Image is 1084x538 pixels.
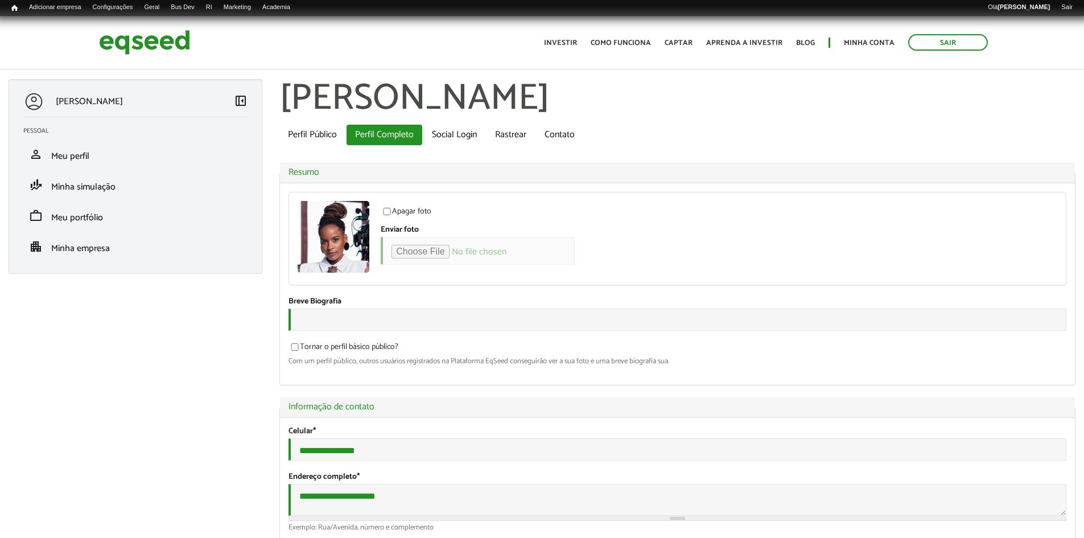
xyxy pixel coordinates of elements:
[15,200,256,231] li: Meu portfólio
[487,125,535,145] a: Rastrear
[234,94,248,110] a: Colapsar menu
[87,3,139,12] a: Configurações
[56,96,123,107] p: [PERSON_NAME]
[544,39,577,47] a: Investir
[29,147,43,161] span: person
[288,168,1066,177] a: Resumo
[15,231,256,262] li: Minha empresa
[665,39,693,47] a: Captar
[298,201,369,273] img: Foto de Monique Evelle
[218,3,257,12] a: Marketing
[844,39,895,47] a: Minha conta
[288,298,341,306] label: Breve Biografia
[288,358,1066,365] div: Com um perfil público, outros usuários registrados na Plataforma EqSeed conseguirão ver a sua fot...
[279,125,345,145] a: Perfil Público
[23,147,248,161] a: personMeu perfil
[23,209,248,223] a: workMeu portfólio
[165,3,200,12] a: Bus Dev
[381,226,419,234] label: Enviar foto
[51,179,116,195] span: Minha simulação
[536,125,583,145] a: Contato
[288,524,1066,531] div: Exemplo: Rua/Avenida, número e complemento
[288,403,1066,412] a: Informação de contato
[138,3,165,12] a: Geral
[279,79,1075,119] h1: [PERSON_NAME]
[381,208,431,219] label: Apagar foto
[15,170,256,200] li: Minha simulação
[51,241,110,256] span: Minha empresa
[908,34,988,51] a: Sair
[200,3,218,12] a: RI
[234,94,248,108] span: left_panel_close
[288,343,398,355] label: Tornar o perfil básico público?
[23,240,248,253] a: apartmentMinha empresa
[377,208,397,215] input: Apagar foto
[796,39,815,47] a: Blog
[357,470,360,483] span: Este campo é obrigatório.
[99,27,190,58] img: EqSeed
[982,3,1056,12] a: Olá[PERSON_NAME]
[423,125,485,145] a: Social Login
[591,39,651,47] a: Como funciona
[313,425,316,438] span: Este campo é obrigatório.
[288,428,316,436] label: Celular
[1056,3,1078,12] a: Sair
[29,209,43,223] span: work
[288,473,360,481] label: Endereço completo
[298,201,369,273] a: Ver perfil do usuário.
[23,3,87,12] a: Adicionar empresa
[998,3,1050,10] strong: [PERSON_NAME]
[257,3,296,12] a: Academia
[15,139,256,170] li: Meu perfil
[23,128,256,134] h2: Pessoal
[23,178,248,192] a: finance_modeMinha simulação
[347,125,422,145] a: Perfil Completo
[706,39,782,47] a: Aprenda a investir
[29,240,43,253] span: apartment
[29,178,43,192] span: finance_mode
[6,3,23,14] a: Início
[285,343,305,351] input: Tornar o perfil básico público?
[11,4,18,12] span: Início
[51,210,103,225] span: Meu portfólio
[51,149,89,164] span: Meu perfil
